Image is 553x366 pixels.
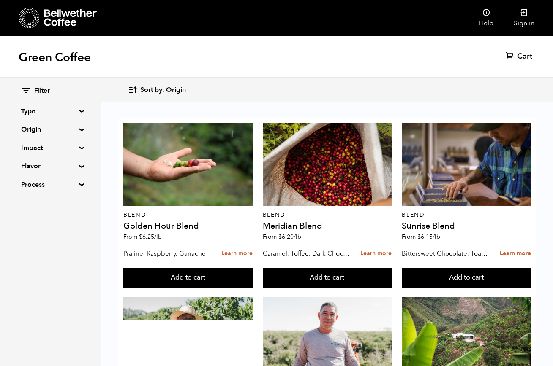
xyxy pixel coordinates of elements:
[263,268,392,288] button: Add to cart
[263,222,392,230] h4: Meridian Blend
[417,233,440,241] bdi: 6.15
[139,233,162,241] bdi: 6.25
[123,233,162,241] span: From
[263,212,392,218] p: Blend
[433,233,440,241] span: /lb
[278,233,282,241] span: $
[34,86,50,96] span: Filter
[402,222,531,230] h4: Sunrise Blend
[263,247,351,260] p: Caramel, Toffee, Dark Chocolate
[402,268,531,288] button: Add to cart
[506,51,534,62] a: Cart
[517,51,532,62] span: Cart
[402,233,440,241] span: From
[128,80,186,100] button: Sort by: Origin
[139,233,142,241] span: $
[123,247,211,260] p: Praline, Raspberry, Ganache
[263,233,301,241] span: From
[500,245,531,263] a: Learn more
[19,50,91,65] h1: Green Coffee
[21,124,79,135] summary: Origin
[21,106,79,116] summary: Type
[402,212,531,218] p: Blend
[417,233,421,241] span: $
[21,161,79,171] summary: Flavor
[123,268,253,288] button: Add to cart
[360,245,392,263] a: Learn more
[21,180,79,190] summary: Process
[294,233,301,241] span: /lb
[140,86,186,95] span: Sort by: Origin
[154,233,162,241] span: /lb
[123,212,253,218] p: Blend
[221,245,253,263] a: Learn more
[278,233,301,241] bdi: 6.20
[123,222,253,230] h4: Golden Hour Blend
[21,143,79,153] summary: Impact
[402,247,490,260] p: Bittersweet Chocolate, Toasted Marshmallow, Candied Orange, Praline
